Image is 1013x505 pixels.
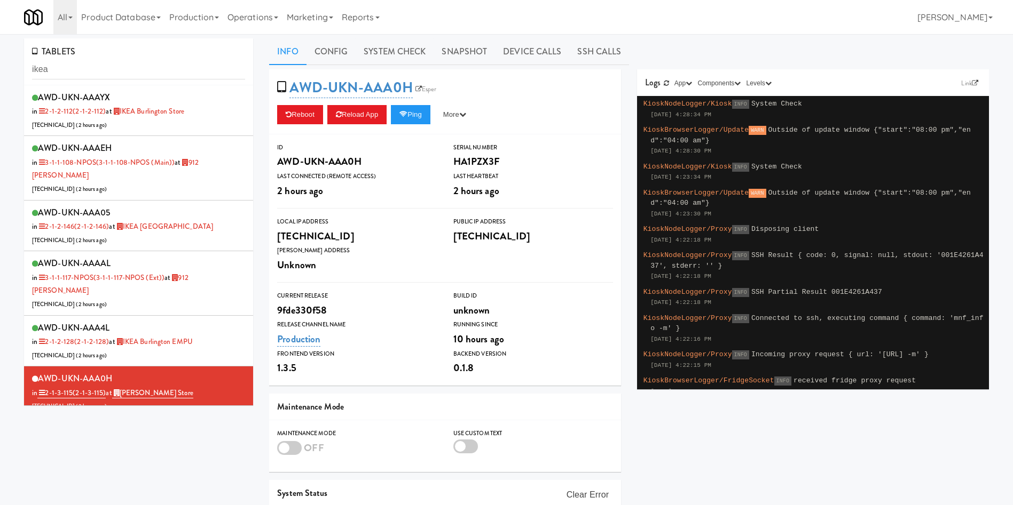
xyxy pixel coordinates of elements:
[106,106,184,116] span: at
[650,237,711,243] span: [DATE] 4:22:18 PM
[453,332,504,346] span: 10 hours ago
[24,136,253,200] li: AWD-UKN-AAAEHin 3-1-1-108-NPOS(3-1-1-108-NPOS (main))at 912 [PERSON_NAME][TECHNICAL_ID] (2 hours ...
[453,428,613,439] div: Use Custom Text
[38,91,110,103] span: AWD-UKN-AAAYX
[774,376,791,386] span: INFO
[277,359,437,377] div: 1.3.5
[453,359,613,377] div: 0.1.8
[453,142,613,153] div: Serial Number
[413,84,439,94] a: Esper
[24,201,253,252] li: AWD-UKN-AAA05in 2-1-2-146(2-1-2-146)at IKEA [GEOGRAPHIC_DATA][TECHNICAL_ID] (2 hours ago)
[277,319,437,330] div: Release Channel Name
[453,291,613,301] div: Build Id
[112,388,193,398] a: [PERSON_NAME] Store
[304,440,324,455] span: OFF
[277,349,437,359] div: Frontend Version
[650,174,711,180] span: [DATE] 4:23:34 PM
[32,45,75,58] span: TABLETS
[115,221,213,231] a: IKEA [GEOGRAPHIC_DATA]
[453,171,613,182] div: Last Heartbeat
[24,8,43,27] img: Micromart
[672,78,695,89] button: App
[38,257,111,269] span: AWD-UKN-AAAAL
[74,336,109,347] span: (2-1-2-128)
[78,351,105,359] span: 2 hours ago
[453,227,613,245] div: [TECHNICAL_ID]
[115,336,193,347] a: IKEA Burlington EMPU
[453,183,499,198] span: 2 hours ago
[277,400,344,413] span: Maintenance Mode
[277,142,437,153] div: ID
[650,126,971,145] span: Outside of update window {"start":"08:00 pm","end":"04:00 am"}
[38,206,110,219] span: AWD-UKN-AAA05
[391,105,430,124] button: Ping
[453,349,613,359] div: Backend Version
[277,487,327,499] span: System Status
[643,163,732,171] span: KioskNodeLogger/Kiosk
[562,485,613,504] button: Clear Error
[744,78,774,89] button: Levels
[38,372,112,384] span: AWD-UKN-AAA0H
[73,106,106,116] span: (2-1-2-112)
[277,291,437,301] div: Current Release
[24,251,253,315] li: AWD-UKN-AAAALin 3-1-1-117-NPOS(3-1-1-117-NPOS (ext))at 912 [PERSON_NAME][TECHNICAL_ID] (2 hours ago)
[751,288,882,296] span: SSH Partial Result 001E4261A437
[959,78,981,89] a: Link
[37,272,164,283] a: 3-1-1-117-NPOS(3-1-1-117-NPOS (ext))
[32,272,164,283] span: in
[37,221,109,231] a: 2-1-2-146(2-1-2-146)
[650,111,711,118] span: [DATE] 4:28:34 PM
[277,256,437,274] div: Unknown
[643,251,732,259] span: KioskNodeLogger/Proxy
[643,314,732,322] span: KioskNodeLogger/Proxy
[32,236,107,244] span: [TECHNICAL_ID] ( )
[37,336,109,347] a: 2-1-2-128(2-1-2-128)
[32,157,175,167] span: in
[96,157,175,167] span: (3-1-1-108-NPOS (main))
[73,388,106,398] span: (2-1-3-115)
[37,157,175,167] a: 3-1-1-108-NPOS(3-1-1-108-NPOS (main))
[751,163,802,171] span: System Check
[434,38,495,65] a: Snapshot
[732,225,749,234] span: INFO
[277,227,437,245] div: [TECHNICAL_ID]
[32,106,106,116] span: in
[794,376,916,384] span: received fridge proxy request
[32,121,107,129] span: [TECHNICAL_ID] ( )
[495,38,569,65] a: Device Calls
[307,38,356,65] a: Config
[650,251,983,270] span: SSH Result { code: 0, signal: null, stdout: '001E4261A437', stderr: '' }
[78,121,105,129] span: 2 hours ago
[24,85,253,137] li: AWD-UKN-AAAYXin 2-1-2-112(2-1-2-112)at IKEA Burlington Store[TECHNICAL_ID] (2 hours ago)
[32,336,109,347] span: in
[453,319,613,330] div: Running Since
[32,300,107,308] span: [TECHNICAL_ID] ( )
[93,272,164,283] span: (3-1-1-117-NPOS (ext))
[435,105,475,124] button: More
[751,100,802,108] span: System Check
[289,77,412,98] a: AWD-UKN-AAA0H
[695,78,743,89] button: Components
[751,225,819,233] span: Disposing client
[650,299,711,306] span: [DATE] 4:22:18 PM
[453,153,613,171] div: HA1PZX3F
[732,163,749,172] span: INFO
[74,221,109,231] span: (2-1-2-146)
[732,100,749,109] span: INFO
[650,189,971,207] span: Outside of update window {"start":"08:00 pm","end":"04:00 am"}
[37,106,106,116] a: 2-1-2-112(2-1-2-112)
[643,189,749,197] span: KioskBrowserLogger/Update
[38,322,109,334] span: AWD-UKN-AAA4L
[650,273,711,279] span: [DATE] 4:22:18 PM
[569,38,629,65] a: SSH Calls
[277,105,323,124] button: Reboot
[24,366,253,418] li: AWD-UKN-AAA0Hin 2-1-3-115(2-1-3-115)at [PERSON_NAME] Store[TECHNICAL_ID] (2 hours ago)
[650,148,711,154] span: [DATE] 4:28:30 PM
[32,351,107,359] span: [TECHNICAL_ID] ( )
[732,314,749,323] span: INFO
[32,388,106,398] span: in
[751,350,929,358] span: Incoming proxy request { url: '[URL] -m' }
[277,153,437,171] div: AWD-UKN-AAA0H
[650,336,711,342] span: [DATE] 4:22:16 PM
[277,183,323,198] span: 2 hours ago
